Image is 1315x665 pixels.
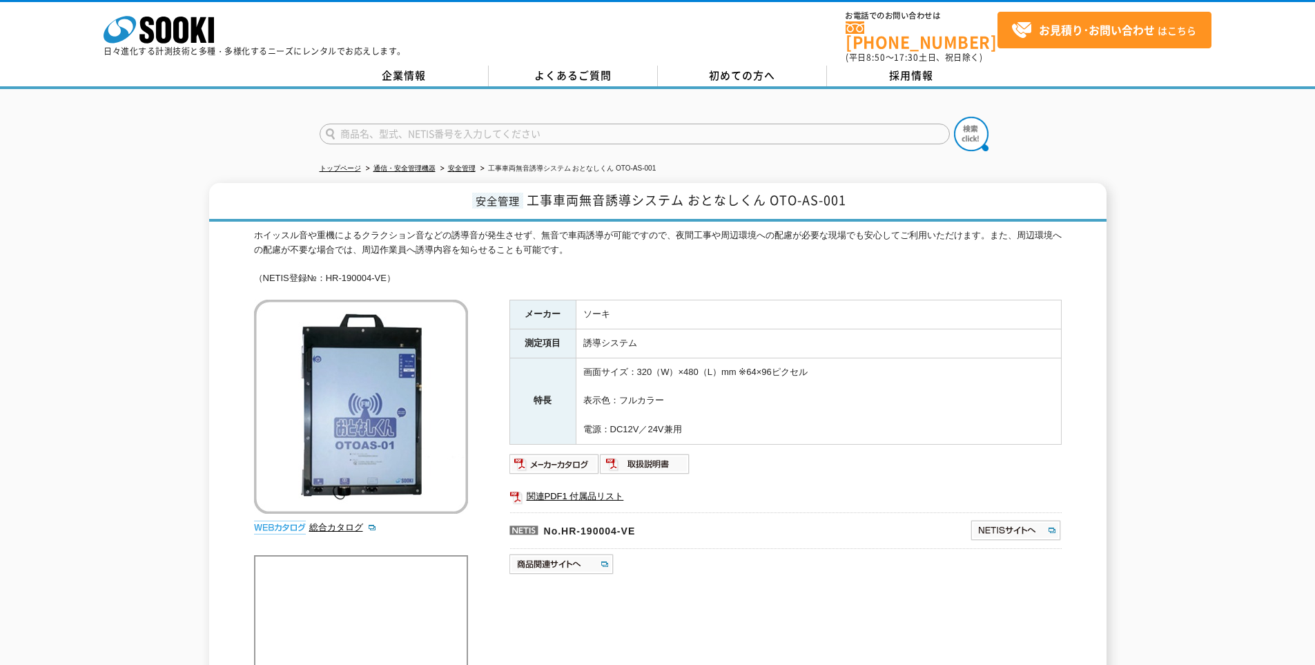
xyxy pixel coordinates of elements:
[509,488,1062,505] a: 関連PDF1 付属品リスト
[320,124,950,144] input: 商品名、型式、NETIS番号を入力してください
[846,21,997,50] a: [PHONE_NUMBER]
[478,162,656,176] li: 工事車両無音誘導システム おとなしくん OTO-AS-001
[576,329,1061,358] td: 誘導システム
[509,512,837,546] p: No.HR-190004-VE
[509,329,576,358] th: 測定項目
[254,521,306,534] img: webカタログ
[576,300,1061,329] td: ソーキ
[509,553,615,575] img: 商品関連サイトへ
[527,191,846,209] span: 工事車両無音誘導システム おとなしくん OTO-AS-001
[509,300,576,329] th: メーカー
[894,51,919,64] span: 17:30
[509,462,600,472] a: メーカーカタログ
[472,193,523,209] span: 安全管理
[1011,20,1196,41] span: はこちら
[254,300,468,514] img: 工事車両無音誘導システム おとなしくん OTO-AS-001
[509,358,576,444] th: 特長
[827,66,996,86] a: 採用情報
[709,68,775,83] span: 初めての方へ
[970,519,1062,541] img: NETISサイトへ
[846,51,982,64] span: (平日 ～ 土日、祝日除く)
[448,164,476,172] a: 安全管理
[489,66,658,86] a: よくあるご質問
[846,12,997,20] span: お電話でのお問い合わせは
[373,164,436,172] a: 通信・安全管理機器
[866,51,886,64] span: 8:50
[309,522,377,532] a: 総合カタログ
[600,453,690,475] img: 取扱説明書
[254,229,1062,286] div: ホイッスル音や重機によるクラクション音などの誘導音が発生させず、無音で車両誘導が可能ですので、夜間工事や周辺環境への配慮が必要な現場でも安心してご利用いただけます。また、周辺環境への配慮が不要な...
[1039,21,1155,38] strong: お見積り･お問い合わせ
[997,12,1211,48] a: お見積り･お問い合わせはこちら
[104,47,406,55] p: 日々進化する計測技術と多種・多様化するニーズにレンタルでお応えします。
[600,462,690,472] a: 取扱説明書
[658,66,827,86] a: 初めての方へ
[320,164,361,172] a: トップページ
[320,66,489,86] a: 企業情報
[509,453,600,475] img: メーカーカタログ
[576,358,1061,444] td: 画面サイズ：320（W）×480（L）mm ※64×96ピクセル 表示色：フルカラー 電源：DC12V／24V兼用
[954,117,988,151] img: btn_search.png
